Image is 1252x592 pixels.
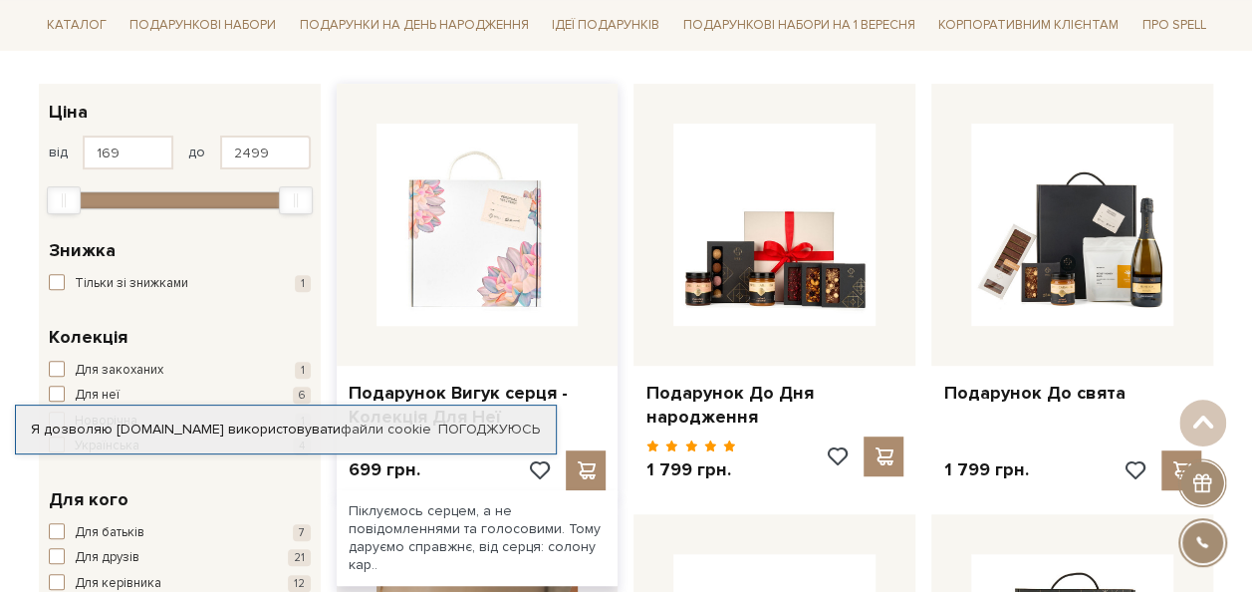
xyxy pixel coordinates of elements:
a: Подарунок Вигук серця - Колекція Для Неї [349,382,607,429]
a: Корпоративним клієнтам [930,8,1127,42]
a: Про Spell [1134,10,1214,41]
input: Ціна [83,136,173,169]
a: Подарункові набори на 1 Вересня [675,8,923,42]
img: Подарунок Вигук серця - Колекція Для Неї [376,124,579,326]
span: Для батьків [75,523,144,543]
span: 1 [295,275,311,292]
div: Я дозволяю [DOMAIN_NAME] використовувати [16,421,556,439]
span: Ціна [49,99,88,126]
span: Для друзів [75,548,139,568]
a: Подарунок До свята [943,382,1201,405]
span: 12 [288,575,311,592]
input: Ціна [220,136,311,169]
span: 6 [293,387,311,404]
span: Колекція [49,324,127,351]
p: 1 799 грн. [645,458,736,481]
button: Для друзів 21 [49,548,311,568]
a: Каталог [39,10,115,41]
span: 1 [295,362,311,379]
div: Піклуємось серцем, а не повідомленнями та голосовими. Тому даруємо справжнє, від серця: солону кар.. [337,490,619,587]
p: 699 грн. [349,458,420,481]
a: Подарункові набори [122,10,284,41]
a: Ідеї подарунків [544,10,667,41]
a: Подарунки на День народження [292,10,537,41]
button: Тільки зі знижками 1 [49,274,311,294]
a: Подарунок До Дня народження [645,382,903,429]
a: Погоджуюсь [438,421,540,439]
p: 1 799 грн. [943,458,1028,481]
span: Для кого [49,486,128,513]
span: 21 [288,549,311,566]
span: Для неї [75,386,120,406]
a: файли cookie [341,421,431,438]
button: Для батьків 7 [49,523,311,543]
span: Для закоханих [75,361,163,381]
span: Знижка [49,237,116,264]
span: від [49,144,68,161]
span: 7 [293,524,311,541]
div: Max [279,186,313,214]
button: Для неї 6 [49,386,311,406]
div: Min [47,186,81,214]
button: Для закоханих 1 [49,361,311,381]
span: Тільки зі знижками [75,274,188,294]
span: до [188,144,205,161]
